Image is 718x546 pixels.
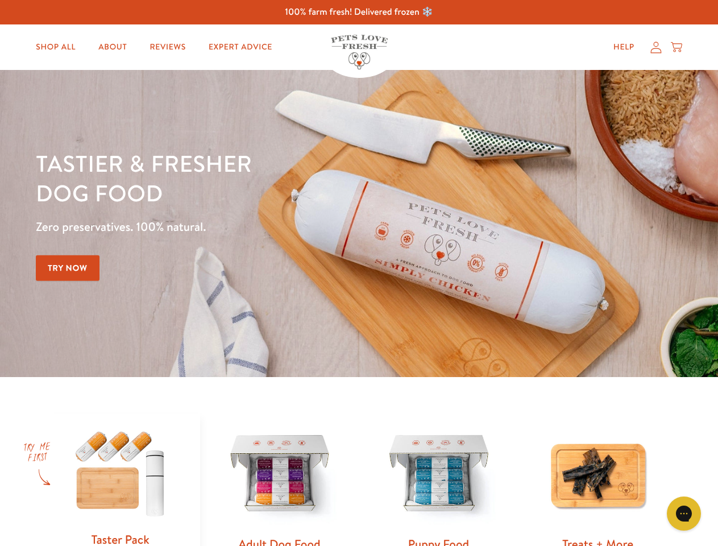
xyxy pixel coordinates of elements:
[331,35,388,69] img: Pets Love Fresh
[36,255,99,281] a: Try Now
[89,36,136,59] a: About
[661,493,707,535] iframe: Gorgias live chat messenger
[140,36,194,59] a: Reviews
[27,36,85,59] a: Shop All
[36,148,467,208] h1: Tastier & fresher dog food
[200,36,281,59] a: Expert Advice
[604,36,644,59] a: Help
[36,217,467,237] p: Zero preservatives. 100% natural.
